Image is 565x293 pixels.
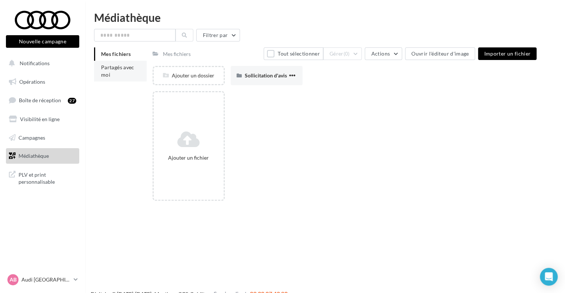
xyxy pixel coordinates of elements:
span: Sollicitation d'avis [245,72,287,79]
a: AB Audi [GEOGRAPHIC_DATA] [6,273,79,287]
span: Actions [371,50,390,57]
div: Ajouter un fichier [157,154,221,162]
p: Audi [GEOGRAPHIC_DATA] [21,276,71,283]
a: Boîte de réception27 [4,92,81,108]
span: Opérations [19,79,45,85]
span: Visibilité en ligne [20,116,60,122]
span: PLV et print personnalisable [19,170,76,186]
button: Filtrer par [196,29,240,41]
button: Notifications [4,56,78,71]
a: Campagnes [4,130,81,146]
span: Notifications [20,60,50,66]
div: Ajouter un dossier [154,72,224,79]
a: PLV et print personnalisable [4,167,81,189]
div: Open Intercom Messenger [540,268,558,286]
button: Ouvrir l'éditeur d'image [405,47,475,60]
a: Visibilité en ligne [4,111,81,127]
button: Importer un fichier [478,47,536,60]
span: Partagés avec moi [101,64,134,78]
span: Importer un fichier [484,50,531,57]
span: Médiathèque [19,153,49,159]
button: Gérer(0) [323,47,362,60]
a: Médiathèque [4,148,81,164]
span: Campagnes [19,134,45,140]
span: Boîte de réception [19,97,61,103]
span: Mes fichiers [101,51,131,57]
button: Nouvelle campagne [6,35,79,48]
button: Tout sélectionner [264,47,323,60]
a: Opérations [4,74,81,90]
span: (0) [344,51,350,57]
div: Mes fichiers [163,50,191,58]
span: AB [10,276,17,283]
div: Médiathèque [94,12,556,23]
button: Actions [365,47,402,60]
div: 27 [68,98,76,104]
